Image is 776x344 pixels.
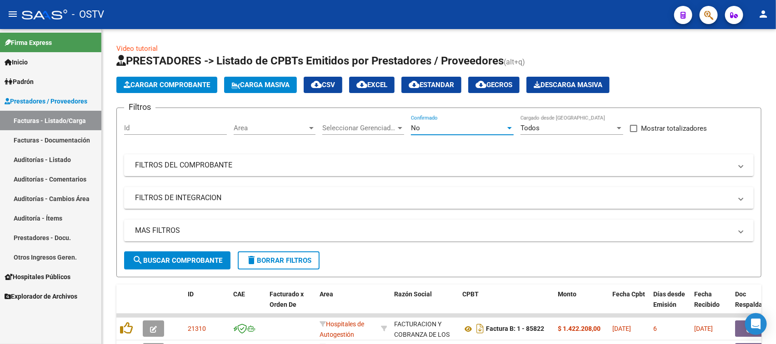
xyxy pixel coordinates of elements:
[5,77,34,87] span: Padrón
[246,255,257,265] mat-icon: delete
[521,124,540,132] span: Todos
[394,290,432,298] span: Razón Social
[558,325,601,332] strong: $ 1.422.208,00
[124,81,210,89] span: Cargar Comprobante
[526,77,610,93] app-download-masive: Descarga masiva de comprobantes (adjuntos)
[132,255,143,265] mat-icon: search
[266,285,316,324] datatable-header-cell: Facturado x Orden De
[609,285,650,324] datatable-header-cell: Fecha Cpbt
[124,101,155,113] h3: Filtros
[476,79,486,90] mat-icon: cloud_download
[311,81,335,89] span: CSV
[311,79,322,90] mat-icon: cloud_download
[394,319,455,338] div: 30715497456
[320,290,333,298] span: Area
[184,285,230,324] datatable-header-cell: ID
[391,285,459,324] datatable-header-cell: Razón Social
[188,325,206,332] span: 21310
[758,9,769,20] mat-icon: person
[270,290,304,308] span: Facturado x Orden De
[474,321,486,336] i: Descargar documento
[304,77,342,93] button: CSV
[246,256,311,265] span: Borrar Filtros
[116,54,504,67] span: PRESTADORES -> Listado de CPBTs Emitidos por Prestadores / Proveedores
[322,124,396,132] span: Seleccionar Gerenciador
[320,320,364,338] span: Hospitales de Autogestión
[116,77,217,93] button: Cargar Comprobante
[409,81,454,89] span: Estandar
[135,193,732,203] mat-panel-title: FILTROS DE INTEGRACION
[653,290,685,308] span: Días desde Emisión
[233,290,245,298] span: CAE
[558,290,576,298] span: Monto
[411,124,420,132] span: No
[612,325,631,332] span: [DATE]
[132,256,222,265] span: Buscar Comprobante
[135,226,732,236] mat-panel-title: MAS FILTROS
[476,81,512,89] span: Gecros
[650,285,691,324] datatable-header-cell: Días desde Emisión
[238,251,320,270] button: Borrar Filtros
[612,290,645,298] span: Fecha Cpbt
[468,77,520,93] button: Gecros
[504,58,525,66] span: (alt+q)
[534,81,602,89] span: Descarga Masiva
[349,77,395,93] button: EXCEL
[316,285,377,324] datatable-header-cell: Area
[409,79,420,90] mat-icon: cloud_download
[401,77,461,93] button: Estandar
[188,290,194,298] span: ID
[124,187,754,209] mat-expansion-panel-header: FILTROS DE INTEGRACION
[230,285,266,324] datatable-header-cell: CAE
[745,313,767,335] div: Open Intercom Messenger
[694,325,713,332] span: [DATE]
[5,57,28,67] span: Inicio
[5,38,52,48] span: Firma Express
[72,5,104,25] span: - OSTV
[124,154,754,176] mat-expansion-panel-header: FILTROS DEL COMPROBANTE
[526,77,610,93] button: Descarga Masiva
[356,81,387,89] span: EXCEL
[231,81,290,89] span: Carga Masiva
[641,123,707,134] span: Mostrar totalizadores
[462,290,479,298] span: CPBT
[735,290,776,308] span: Doc Respaldatoria
[124,220,754,241] mat-expansion-panel-header: MAS FILTROS
[5,291,77,301] span: Explorador de Archivos
[224,77,297,93] button: Carga Masiva
[116,44,158,53] a: Video tutorial
[124,251,230,270] button: Buscar Comprobante
[5,96,87,106] span: Prestadores / Proveedores
[486,325,544,333] strong: Factura B: 1 - 85822
[459,285,554,324] datatable-header-cell: CPBT
[653,325,657,332] span: 6
[554,285,609,324] datatable-header-cell: Monto
[694,290,720,308] span: Fecha Recibido
[7,9,18,20] mat-icon: menu
[5,272,70,282] span: Hospitales Públicos
[135,160,732,170] mat-panel-title: FILTROS DEL COMPROBANTE
[356,79,367,90] mat-icon: cloud_download
[691,285,731,324] datatable-header-cell: Fecha Recibido
[234,124,307,132] span: Area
